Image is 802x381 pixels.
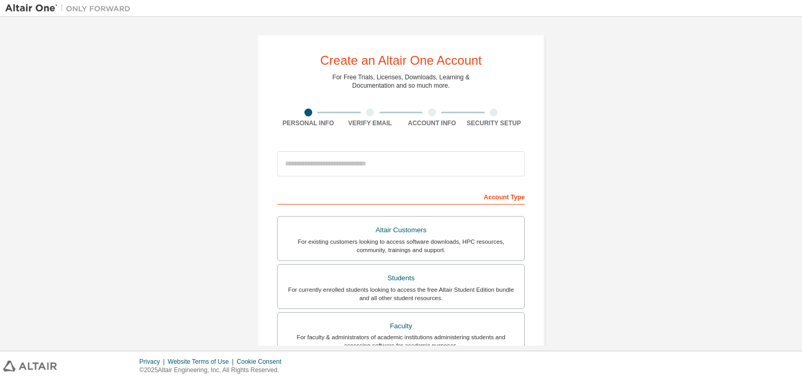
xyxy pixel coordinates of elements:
[284,319,518,334] div: Faculty
[284,333,518,350] div: For faculty & administrators of academic institutions administering students and accessing softwa...
[5,3,136,14] img: Altair One
[284,271,518,285] div: Students
[320,54,482,67] div: Create an Altair One Account
[139,358,168,366] div: Privacy
[237,358,287,366] div: Cookie Consent
[284,285,518,302] div: For currently enrolled students looking to access the free Altair Student Edition bundle and all ...
[333,73,470,90] div: For Free Trials, Licenses, Downloads, Learning & Documentation and so much more.
[463,119,525,127] div: Security Setup
[277,188,525,205] div: Account Type
[277,119,339,127] div: Personal Info
[401,119,463,127] div: Account Info
[284,237,518,254] div: For existing customers looking to access software downloads, HPC resources, community, trainings ...
[339,119,402,127] div: Verify Email
[3,361,57,372] img: altair_logo.svg
[168,358,237,366] div: Website Terms of Use
[284,223,518,237] div: Altair Customers
[139,366,288,375] p: © 2025 Altair Engineering, Inc. All Rights Reserved.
